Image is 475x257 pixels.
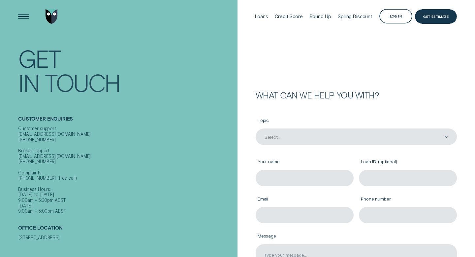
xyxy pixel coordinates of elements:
[359,155,457,170] label: Loan ID (optional)
[18,126,235,214] div: Customer support [EMAIL_ADDRESS][DOMAIN_NAME] [PHONE_NUMBER] Broker support [EMAIL_ADDRESS][DOMAI...
[265,134,281,140] div: Select...
[256,113,457,128] label: Topic
[18,47,60,70] div: Get
[338,14,372,19] div: Spring Discount
[255,14,268,19] div: Loans
[18,235,235,240] div: [STREET_ADDRESS]
[359,192,457,207] label: Phone number
[18,71,39,94] div: In
[45,71,120,94] div: Touch
[18,116,235,126] h2: Customer Enquiries
[256,155,354,170] label: Your name
[256,91,457,99] h2: What can we help you with?
[379,9,412,24] button: Log in
[46,9,58,24] img: Wisr
[256,192,354,207] label: Email
[18,225,235,235] h2: Office Location
[18,46,235,92] h1: Get In Touch
[256,229,457,244] label: Message
[16,9,31,24] button: Open Menu
[275,14,302,19] div: Credit Score
[415,9,457,24] a: Get Estimate
[310,14,331,19] div: Round Up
